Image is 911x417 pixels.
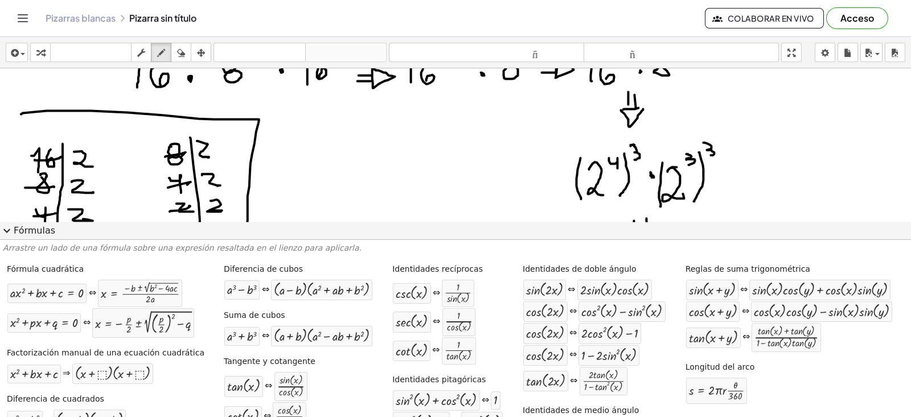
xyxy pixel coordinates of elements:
[570,374,577,388] font: ⇔
[482,393,489,407] font: ⇔
[584,43,779,62] button: tamaño_del_formato
[7,348,204,357] font: Factorización manual de una ecuación cuadrática
[224,310,285,320] font: Suma de cubos
[389,43,584,62] button: tamaño_del_formato
[224,264,303,273] font: Diferencia de cubos
[433,286,440,300] font: ⇔
[63,366,70,381] font: ⇒
[392,375,486,384] font: Identidades pitagóricas
[7,264,84,273] font: Fórmula cuadrática
[740,283,748,297] font: ⇔
[705,8,824,28] button: Colaborar en vivo
[523,264,637,273] font: Identidades de doble ángulo
[265,379,272,393] font: ⇔
[840,12,874,24] font: Acceso
[305,43,387,62] button: rehacer
[14,9,32,27] button: Cambiar navegación
[728,13,814,23] font: Colaborar en vivo
[569,347,577,362] font: ⇔
[89,286,96,300] font: ⇔
[523,406,639,415] font: Identidades de medio ángulo
[83,316,91,330] font: ⇔
[686,264,810,273] font: Reglas de suma trigonométrica
[7,394,104,403] font: Diferencia de cuadrados
[46,12,116,24] font: Pizarras blancas
[568,283,575,297] font: ⇔
[50,43,132,62] button: teclado
[46,13,116,24] a: Pizarras blancas
[742,304,749,318] font: ⇔
[14,225,55,236] font: Fórmulas
[262,329,269,343] font: ⇔
[742,330,750,344] font: ⇔
[569,326,577,340] font: ⇔
[433,314,440,329] font: ⇔
[216,47,303,58] font: deshacer
[569,304,577,318] font: ⇔
[686,362,755,371] font: Longitud del arco
[262,283,269,297] font: ⇔
[392,264,483,273] font: Identidades recíprocas
[3,243,362,252] font: Arrastre un lado de una fórmula sobre una expresión resaltada en el lienzo para aplicarla.
[53,47,129,58] font: teclado
[586,47,776,58] font: tamaño_del_formato
[308,47,384,58] font: rehacer
[224,357,315,366] font: Tangente y cotangente
[392,47,581,58] font: tamaño_del_formato
[432,343,440,357] font: ⇔
[214,43,306,62] button: deshacer
[826,7,888,29] button: Acceso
